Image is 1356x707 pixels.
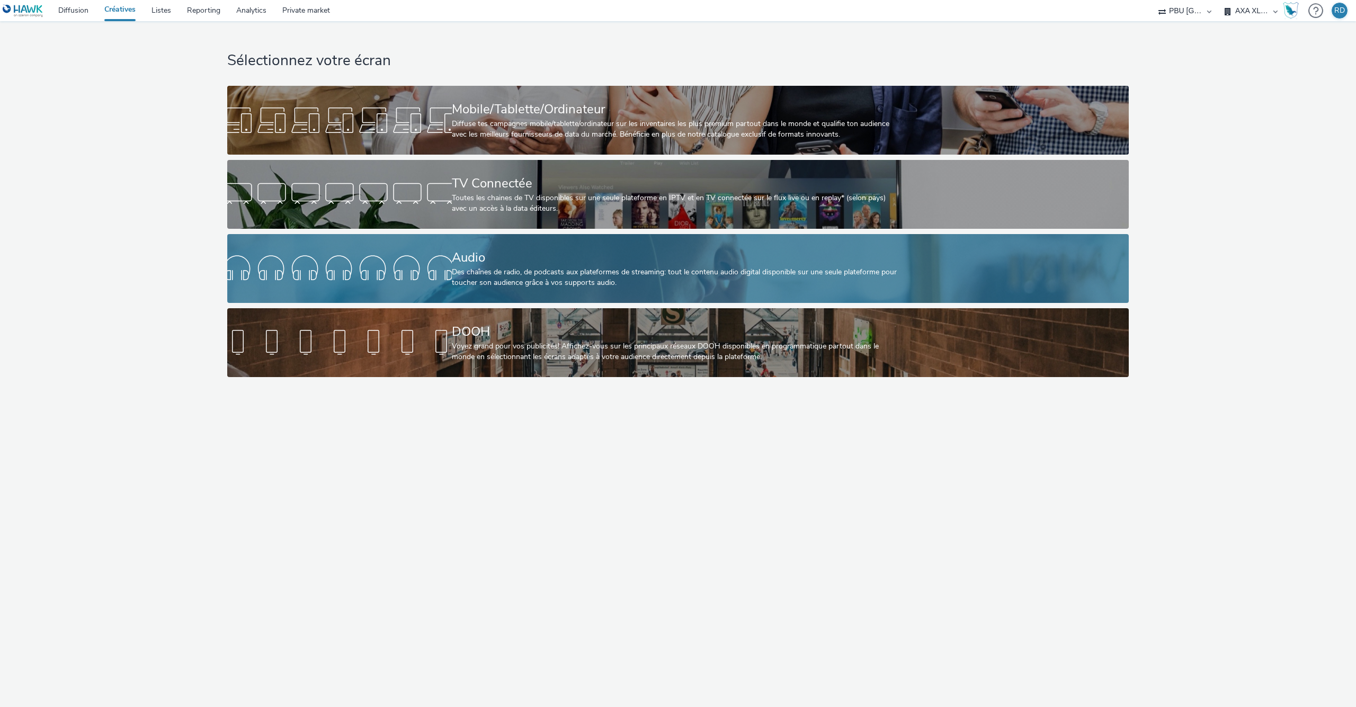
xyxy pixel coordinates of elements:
img: Hawk Academy [1283,2,1299,19]
div: TV Connectée [452,174,900,193]
a: TV ConnectéeToutes les chaines de TV disponibles sur une seule plateforme en IPTV et en TV connec... [227,160,1129,229]
div: Audio [452,248,900,267]
div: Des chaînes de radio, de podcasts aux plateformes de streaming: tout le contenu audio digital dis... [452,267,900,289]
div: Toutes les chaines de TV disponibles sur une seule plateforme en IPTV et en TV connectée sur le f... [452,193,900,214]
div: DOOH [452,323,900,341]
a: DOOHVoyez grand pour vos publicités! Affichez-vous sur les principaux réseaux DOOH disponibles en... [227,308,1129,377]
div: Mobile/Tablette/Ordinateur [452,100,900,119]
h1: Sélectionnez votre écran [227,51,1129,71]
div: RD [1334,3,1345,19]
a: AudioDes chaînes de radio, de podcasts aux plateformes de streaming: tout le contenu audio digita... [227,234,1129,303]
img: undefined Logo [3,4,43,17]
a: Hawk Academy [1283,2,1303,19]
div: Voyez grand pour vos publicités! Affichez-vous sur les principaux réseaux DOOH disponibles en pro... [452,341,900,363]
div: Diffuse tes campagnes mobile/tablette/ordinateur sur les inventaires les plus premium partout dan... [452,119,900,140]
a: Mobile/Tablette/OrdinateurDiffuse tes campagnes mobile/tablette/ordinateur sur les inventaires le... [227,86,1129,155]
